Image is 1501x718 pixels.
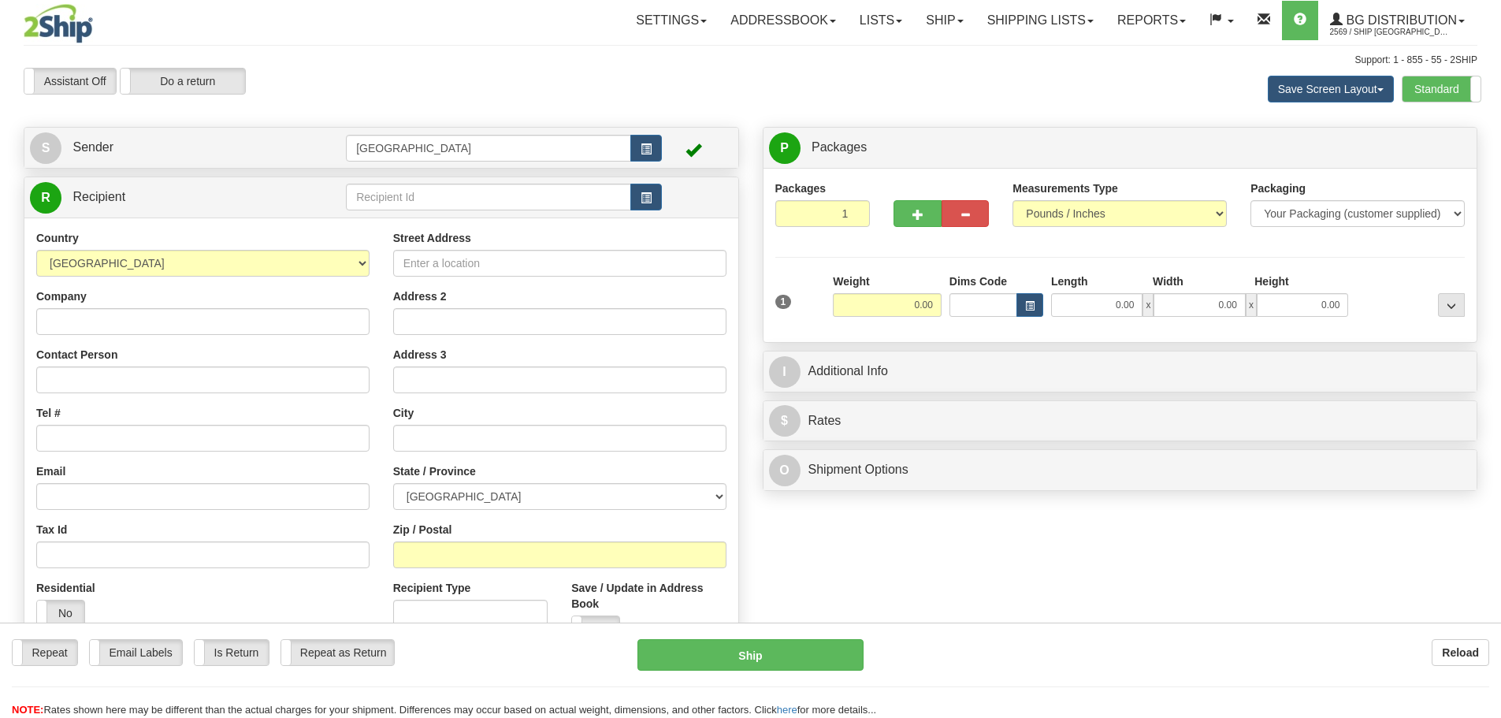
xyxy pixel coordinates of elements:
[719,1,848,40] a: Addressbook
[121,69,245,94] label: Do a return
[1246,293,1257,317] span: x
[1465,278,1499,439] iframe: chat widget
[637,639,864,671] button: Ship
[30,181,311,214] a: R Recipient
[195,640,269,665] label: Is Return
[30,132,61,164] span: S
[1142,293,1154,317] span: x
[1268,76,1394,102] button: Save Screen Layout
[12,704,43,716] span: NOTE:
[13,640,77,665] label: Repeat
[769,132,801,164] span: P
[36,405,61,421] label: Tel #
[833,273,869,289] label: Weight
[24,4,93,43] img: logo2569.jpg
[36,463,65,479] label: Email
[24,69,116,94] label: Assistant Off
[393,347,447,363] label: Address 3
[393,288,447,304] label: Address 2
[777,704,797,716] a: here
[393,522,452,538] label: Zip / Postal
[1254,273,1289,289] label: Height
[36,580,95,596] label: Residential
[1438,293,1465,317] div: ...
[812,140,867,154] span: Packages
[1330,24,1448,40] span: 2569 / Ship [GEOGRAPHIC_DATA]
[769,405,1472,437] a: $Rates
[949,273,1007,289] label: Dims Code
[24,54,1477,67] div: Support: 1 - 855 - 55 - 2SHIP
[30,132,346,164] a: S Sender
[1250,180,1306,196] label: Packaging
[1012,180,1118,196] label: Measurements Type
[848,1,914,40] a: Lists
[346,135,631,162] input: Sender Id
[1153,273,1183,289] label: Width
[572,616,619,642] label: No
[1403,76,1481,102] label: Standard
[1432,639,1489,666] button: Reload
[775,180,827,196] label: Packages
[393,405,414,421] label: City
[1318,1,1477,40] a: BG Distribution 2569 / Ship [GEOGRAPHIC_DATA]
[769,454,1472,486] a: OShipment Options
[769,132,1472,164] a: P Packages
[1343,13,1457,27] span: BG Distribution
[769,355,1472,388] a: IAdditional Info
[775,295,792,309] span: 1
[37,601,84,626] label: No
[975,1,1105,40] a: Shipping lists
[1442,646,1479,659] b: Reload
[30,182,61,214] span: R
[571,580,726,612] label: Save / Update in Address Book
[769,455,801,486] span: O
[393,463,476,479] label: State / Province
[624,1,719,40] a: Settings
[393,580,471,596] label: Recipient Type
[36,288,87,304] label: Company
[1051,273,1088,289] label: Length
[36,230,79,246] label: Country
[1105,1,1198,40] a: Reports
[36,522,67,538] label: Tax Id
[90,640,182,665] label: Email Labels
[393,250,726,277] input: Enter a location
[769,356,801,388] span: I
[72,140,113,154] span: Sender
[346,184,631,210] input: Recipient Id
[393,230,471,246] label: Street Address
[72,190,125,203] span: Recipient
[769,405,801,437] span: $
[281,640,394,665] label: Repeat as Return
[914,1,975,40] a: Ship
[36,347,117,363] label: Contact Person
